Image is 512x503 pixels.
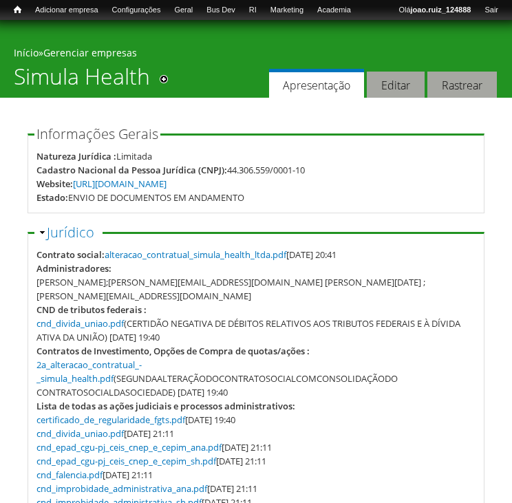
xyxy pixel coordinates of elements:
[269,69,364,98] a: Apresentação
[36,261,111,275] div: Administradores:
[14,46,498,63] div: »
[36,455,266,467] span: [DATE] 21:11
[36,344,310,358] div: Contratos de Investimento, Opções de Compra de quotas/ações :
[36,469,103,481] a: cnd_falencia.pdf
[7,3,28,17] a: Início
[36,469,153,481] span: [DATE] 21:11
[36,303,147,317] div: CND de tributos federais :
[36,358,398,398] span: (SEGUNDAALTERAÇÃODOCONTRATOSOCIALCOMCONSOLIDAÇÃODO CONTRATOSOCIALDASOCIEDADE) [DATE] 19:40
[264,3,310,17] a: Marketing
[167,3,200,17] a: Geral
[411,6,471,14] strong: joao.ruiz_124888
[36,441,272,453] span: [DATE] 21:11
[73,178,167,190] a: [URL][DOMAIN_NAME]
[36,125,158,143] span: Informações Gerais
[68,191,244,204] div: ENVIO DE DOCUMENTOS EM ANDAMENTO
[36,149,116,163] div: Natureza Jurídica :
[105,248,337,261] span: [DATE] 20:41
[28,3,105,17] a: Adicionar empresa
[367,72,425,98] a: Editar
[242,3,264,17] a: RI
[14,46,39,59] a: Início
[36,427,174,440] span: [DATE] 21:11
[36,482,207,495] a: cnd_improbidade_administrativa_ana.pdf
[36,317,124,330] a: cnd_divida_uniao.pdf
[200,3,242,17] a: Bus Dev
[116,149,152,163] div: Limitada
[227,163,305,177] div: 44.306.559/0001-10
[478,3,505,17] a: Sair
[36,275,476,303] div: [PERSON_NAME];[PERSON_NAME][EMAIL_ADDRESS][DOMAIN_NAME] [PERSON_NAME][DATE] ;[PERSON_NAME][EMAIL_...
[36,317,460,343] span: (CERTIDÃO NEGATIVA DE DÉBITOS RELATIVOS AOS TRIBUTOS FEDERAIS E À DÍVIDA ATIVA DA UNIÃO) [DATE] 1...
[36,414,185,426] a: certificado_de_regularidade_fgts.pdf
[43,46,137,59] a: Gerenciar empresas
[47,223,94,242] a: Jurídico
[36,177,73,191] div: Website:
[36,441,222,453] a: cnd_epad_cgu-pj_ceis_cnep_e_cepim_ana.pdf
[14,63,150,98] h1: Simula Health
[14,5,21,14] span: Início
[105,3,168,17] a: Configurações
[427,72,497,98] a: Rastrear
[36,163,227,177] div: Cadastro Nacional da Pessoa Jurídica (CNPJ):
[36,358,142,385] a: 2a_alteracao_contratual_-_simula_health.pdf
[310,3,358,17] a: Academia
[392,3,478,17] a: Olájoao.ruiz_124888
[36,427,124,440] a: cnd_divida_uniao.pdf
[36,455,216,467] a: cnd_epad_cgu-pj_ceis_cnep_e_cepim_sh.pdf
[36,482,257,495] span: [DATE] 21:11
[105,248,286,261] a: alteracao_contratual_simula_health_ltda.pdf
[36,191,68,204] div: Estado:
[36,399,295,413] div: Lista de todas as ações judiciais e processos administrativos:
[36,414,235,426] span: [DATE] 19:40
[36,248,105,261] div: Contrato social:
